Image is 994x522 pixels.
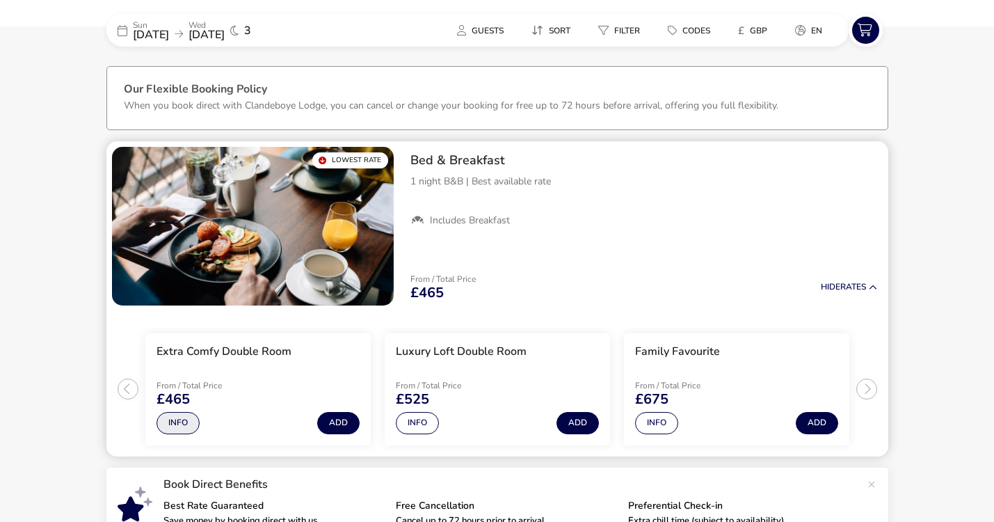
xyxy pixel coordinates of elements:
[312,152,388,168] div: Lowest Rate
[106,14,315,47] div: Sun[DATE]Wed[DATE]3
[317,412,360,434] button: Add
[635,412,678,434] button: Info
[163,501,385,511] p: Best Rate Guaranteed
[410,286,444,300] span: £465
[682,25,710,36] span: Codes
[410,152,877,168] h2: Bed & Breakfast
[133,21,169,29] p: Sun
[796,412,838,434] button: Add
[410,174,877,189] p: 1 night B&B | Best available rate
[657,20,721,40] button: Codes
[446,20,515,40] button: Guests
[549,25,570,36] span: Sort
[410,275,476,283] p: From / Total Price
[821,283,877,292] button: HideRates
[784,20,839,40] naf-pibe-menu-bar-item: en
[189,21,225,29] p: Wed
[133,27,169,42] span: [DATE]
[472,25,504,36] span: Guests
[821,281,840,292] span: Hide
[635,345,720,359] h3: Family Favourite
[750,25,767,36] span: GBP
[399,141,888,239] div: Bed & Breakfast1 night B&B | Best available rateIncludes Breakfast
[784,20,833,40] button: en
[396,501,617,511] p: Free Cancellation
[727,20,778,40] button: £GBP
[738,24,744,38] i: £
[396,345,527,359] h3: Luxury Loft Double Room
[157,393,190,406] span: £465
[520,20,582,40] button: Sort
[520,20,587,40] naf-pibe-menu-bar-item: Sort
[396,381,495,390] p: From / Total Price
[396,412,439,434] button: Info
[396,393,429,406] span: £525
[628,501,849,511] p: Preferential Check-in
[378,328,617,451] swiper-slide: 2 / 3
[617,328,856,451] swiper-slide: 3 / 3
[446,20,520,40] naf-pibe-menu-bar-item: Guests
[811,25,822,36] span: en
[124,84,871,98] h3: Our Flexible Booking Policy
[244,25,251,36] span: 3
[587,20,657,40] naf-pibe-menu-bar-item: Filter
[163,479,860,490] p: Book Direct Benefits
[157,412,200,434] button: Info
[157,381,255,390] p: From / Total Price
[124,99,778,112] p: When you book direct with Clandeboye Lodge, you can cancel or change your booking for free up to ...
[587,20,651,40] button: Filter
[138,328,378,451] swiper-slide: 1 / 3
[614,25,640,36] span: Filter
[727,20,784,40] naf-pibe-menu-bar-item: £GBP
[635,381,734,390] p: From / Total Price
[189,27,225,42] span: [DATE]
[430,214,510,227] span: Includes Breakfast
[112,147,394,306] swiper-slide: 1 / 1
[657,20,727,40] naf-pibe-menu-bar-item: Codes
[635,393,668,406] span: £675
[157,345,291,359] h3: Extra Comfy Double Room
[556,412,599,434] button: Add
